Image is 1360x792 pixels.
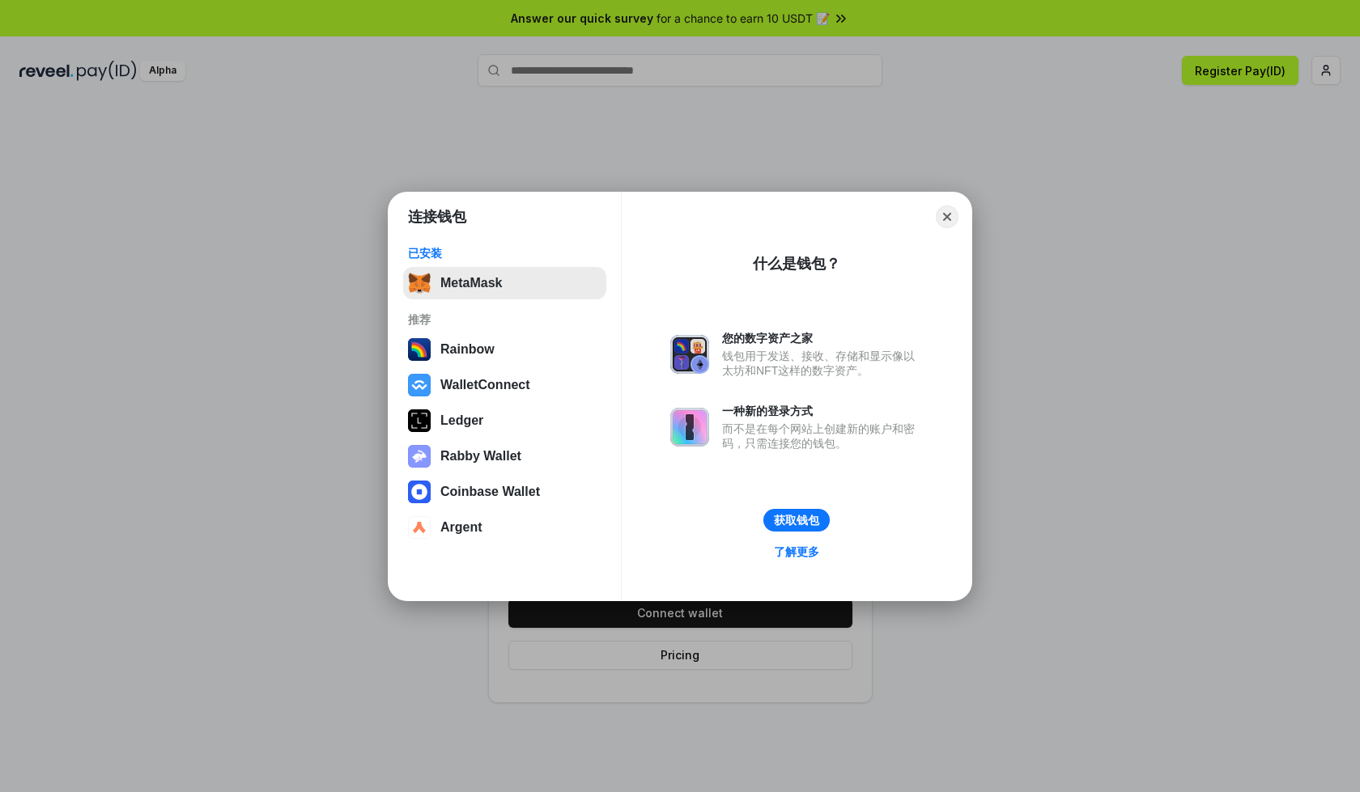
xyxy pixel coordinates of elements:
[403,267,606,299] button: MetaMask
[403,404,606,437] button: Ledger
[440,378,530,392] div: WalletConnect
[408,207,466,227] h1: 连接钱包
[440,449,521,464] div: Rabby Wallet
[403,476,606,508] button: Coinbase Wallet
[403,369,606,401] button: WalletConnect
[670,408,709,447] img: svg+xml,%3Csvg%20xmlns%3D%22http%3A%2F%2Fwww.w3.org%2F2000%2Fsvg%22%20fill%3D%22none%22%20viewBox...
[440,342,495,357] div: Rainbow
[722,421,923,451] div: 而不是在每个网站上创建新的账户和密码，只需连接您的钱包。
[753,254,840,273] div: 什么是钱包？
[722,404,923,418] div: 一种新的登录方式
[408,445,431,468] img: svg+xml,%3Csvg%20xmlns%3D%22http%3A%2F%2Fwww.w3.org%2F2000%2Fsvg%22%20fill%3D%22none%22%20viewBox...
[408,246,601,260] div: 已安装
[774,513,819,527] div: 获取钱包
[408,312,601,327] div: 推荐
[440,485,540,499] div: Coinbase Wallet
[408,338,431,361] img: svg+xml,%3Csvg%20width%3D%22120%22%20height%3D%22120%22%20viewBox%3D%220%200%20120%20120%22%20fil...
[670,335,709,374] img: svg+xml,%3Csvg%20xmlns%3D%22http%3A%2F%2Fwww.w3.org%2F2000%2Fsvg%22%20fill%3D%22none%22%20viewBox...
[440,413,483,428] div: Ledger
[936,205,958,228] button: Close
[440,276,502,290] div: MetaMask
[408,374,431,396] img: svg+xml,%3Csvg%20width%3D%2228%22%20height%3D%2228%22%20viewBox%3D%220%200%2028%2028%22%20fill%3D...
[408,516,431,539] img: svg+xml,%3Csvg%20width%3D%2228%22%20height%3D%2228%22%20viewBox%3D%220%200%2028%2028%22%20fill%3D...
[774,544,819,559] div: 了解更多
[722,349,923,378] div: 钱包用于发送、接收、存储和显示像以太坊和NFT这样的数字资产。
[403,440,606,472] button: Rabby Wallet
[763,509,830,532] button: 获取钱包
[722,331,923,345] div: 您的数字资产之家
[403,333,606,366] button: Rainbow
[408,481,431,503] img: svg+xml,%3Csvg%20width%3D%2228%22%20height%3D%2228%22%20viewBox%3D%220%200%2028%2028%22%20fill%3D...
[764,541,829,562] a: 了解更多
[403,511,606,544] button: Argent
[440,520,482,535] div: Argent
[408,272,431,294] img: svg+xml,%3Csvg%20fill%3D%22none%22%20height%3D%2233%22%20viewBox%3D%220%200%2035%2033%22%20width%...
[408,409,431,432] img: svg+xml,%3Csvg%20xmlns%3D%22http%3A%2F%2Fwww.w3.org%2F2000%2Fsvg%22%20width%3D%2228%22%20height%3...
